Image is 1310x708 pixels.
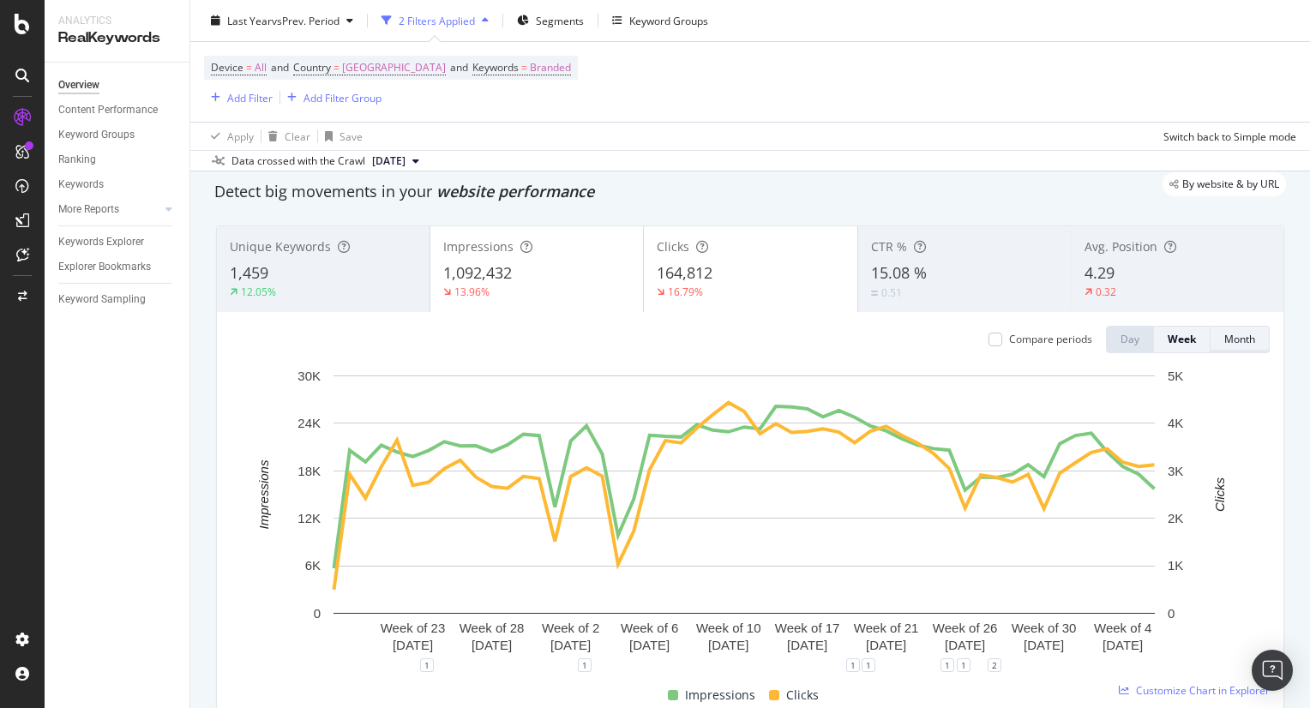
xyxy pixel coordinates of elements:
span: Last Year [227,13,272,27]
a: Overview [58,76,177,94]
span: 1,459 [230,262,268,283]
div: Keyword Sampling [58,291,146,309]
text: Impressions [256,459,271,529]
text: 3K [1168,464,1183,478]
a: More Reports [58,201,160,219]
text: Week of 10 [696,621,761,635]
span: = [334,60,340,75]
text: [DATE] [472,638,512,652]
div: Day [1121,332,1139,346]
span: and [271,60,289,75]
button: Last YearvsPrev. Period [204,7,360,34]
a: Customize Chart in Explorer [1119,683,1270,698]
div: Content Performance [58,101,158,119]
span: vs Prev. Period [272,13,340,27]
div: Data crossed with the Crawl [231,153,365,169]
div: Save [340,129,363,143]
a: Content Performance [58,101,177,119]
div: Switch back to Simple mode [1163,129,1296,143]
div: Month [1224,332,1255,346]
text: 24K [297,416,321,430]
div: 13.96% [454,285,490,299]
span: Customize Chart in Explorer [1136,683,1270,698]
span: = [246,60,252,75]
a: Keywords [58,176,177,194]
span: Keywords [472,60,519,75]
a: Explorer Bookmarks [58,258,177,276]
text: [DATE] [1103,638,1143,652]
div: 2 [988,658,1001,672]
button: Day [1106,326,1154,353]
button: Month [1211,326,1270,353]
div: 16.79% [668,285,703,299]
button: Switch back to Simple mode [1157,123,1296,150]
span: Device [211,60,243,75]
text: [DATE] [708,638,748,652]
text: [DATE] [550,638,591,652]
text: 12K [297,511,321,525]
span: Unique Keywords [230,238,331,255]
button: Clear [261,123,310,150]
a: Keyword Groups [58,126,177,144]
div: Keyword Groups [629,13,708,27]
span: 15.08 % [871,262,927,283]
div: 1 [862,658,875,672]
div: legacy label [1163,172,1286,196]
div: Ranking [58,151,96,169]
button: Add Filter [204,87,273,108]
text: [DATE] [1024,638,1064,652]
div: Compare periods [1009,332,1092,346]
span: CTR % [871,238,907,255]
a: Keywords Explorer [58,233,177,251]
text: [DATE] [866,638,906,652]
button: Segments [510,7,591,34]
div: 12.05% [241,285,276,299]
span: Avg. Position [1085,238,1157,255]
text: [DATE] [787,638,827,652]
button: Add Filter Group [280,87,382,108]
div: 0.51 [881,285,902,300]
a: Keyword Sampling [58,291,177,309]
text: Week of 23 [381,621,446,635]
span: 1,092,432 [443,262,512,283]
text: Week of 17 [775,621,840,635]
text: 6K [305,558,321,573]
div: RealKeywords [58,28,176,48]
div: Keyword Groups [58,126,135,144]
span: Impressions [443,238,514,255]
span: Segments [536,13,584,27]
span: and [450,60,468,75]
button: Week [1154,326,1211,353]
div: 1 [957,658,970,672]
div: Add Filter [227,90,273,105]
text: [DATE] [945,638,985,652]
text: 30K [297,369,321,383]
span: [GEOGRAPHIC_DATA] [342,56,446,80]
button: Keyword Groups [605,7,715,34]
span: 164,812 [657,262,712,283]
button: Apply [204,123,254,150]
span: Impressions [685,685,755,705]
div: 1 [578,658,592,672]
span: Country [293,60,331,75]
text: Clicks [1212,477,1227,511]
div: Add Filter Group [303,90,382,105]
span: All [255,56,267,80]
text: Week of 4 [1094,621,1151,635]
text: 5K [1168,369,1183,383]
div: Week [1168,332,1196,346]
div: Keywords Explorer [58,233,144,251]
div: Overview [58,76,99,94]
span: = [521,60,527,75]
div: More Reports [58,201,119,219]
span: By website & by URL [1182,179,1279,189]
text: 0 [314,606,321,621]
text: 4K [1168,416,1183,430]
text: Week of 26 [933,621,998,635]
a: Ranking [58,151,177,169]
div: Apply [227,129,254,143]
button: [DATE] [365,151,426,171]
text: [DATE] [393,638,433,652]
button: 2 Filters Applied [375,7,496,34]
span: Clicks [657,238,689,255]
